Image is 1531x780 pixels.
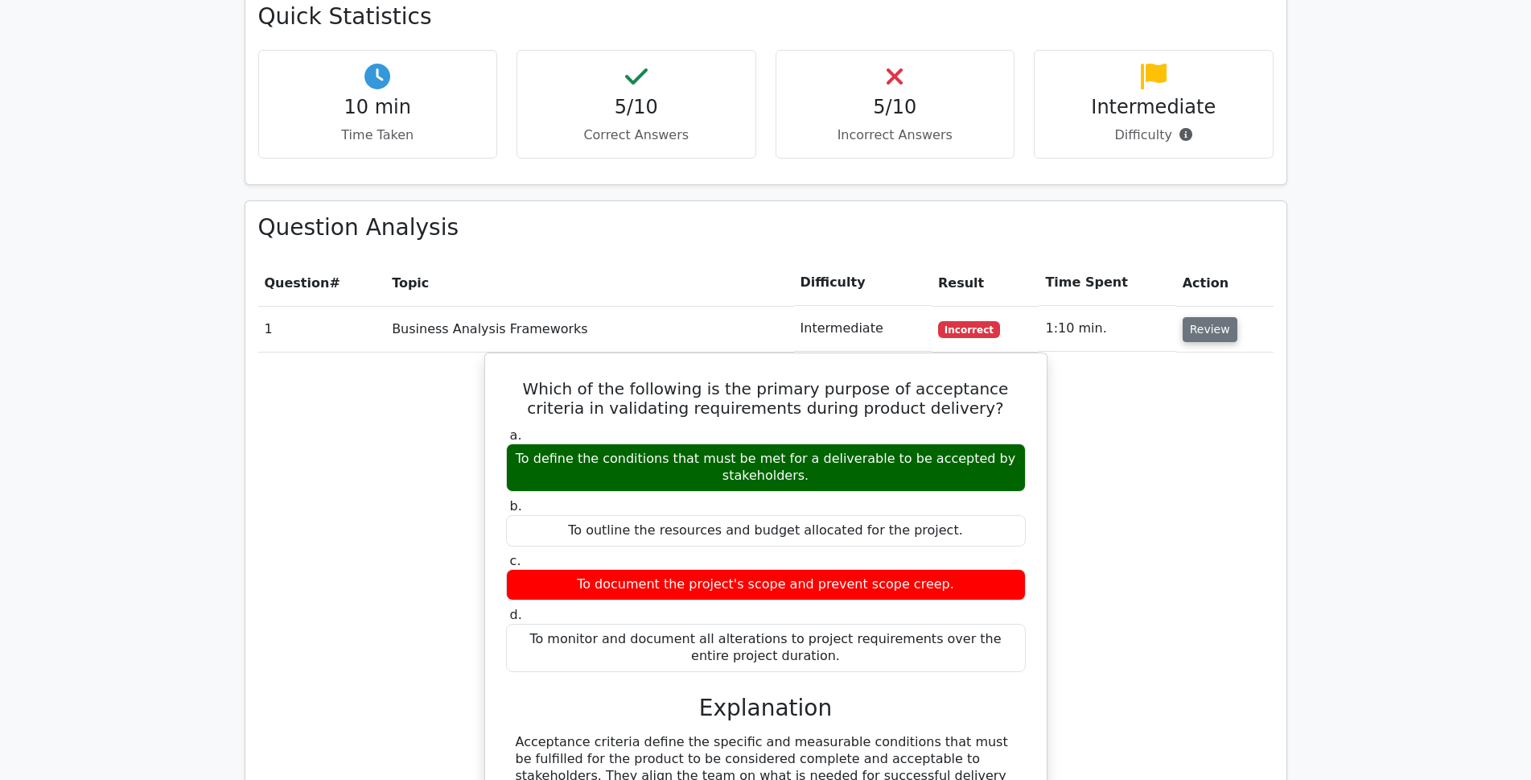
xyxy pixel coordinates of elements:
p: Time Taken [272,126,484,145]
th: Topic [385,260,793,306]
button: Review [1183,317,1237,342]
p: Correct Answers [530,126,743,145]
div: To outline the resources and budget allocated for the project. [506,515,1026,547]
span: d. [510,607,522,622]
span: c. [510,553,521,568]
th: Result [932,260,1039,306]
h3: Quick Statistics [258,3,1274,31]
th: Action [1176,260,1274,306]
p: Incorrect Answers [789,126,1002,145]
h4: 10 min [272,96,484,119]
th: Time Spent [1039,260,1175,306]
h3: Explanation [516,695,1016,722]
h3: Question Analysis [258,214,1274,241]
span: b. [510,498,522,514]
span: Incorrect [938,321,1000,337]
h4: 5/10 [789,96,1002,119]
span: Question [265,275,330,291]
th: # [258,260,386,306]
td: Intermediate [794,306,932,352]
h4: Intermediate [1047,96,1260,119]
div: To monitor and document all alterations to project requirements over the entire project duration. [506,624,1026,672]
td: Business Analysis Frameworks [385,306,793,352]
h4: 5/10 [530,96,743,119]
th: Difficulty [794,260,932,306]
div: To define the conditions that must be met for a deliverable to be accepted by stakeholders. [506,444,1026,492]
h5: Which of the following is the primary purpose of acceptance criteria in validating requirements d... [504,379,1027,418]
span: a. [510,427,522,443]
p: Difficulty [1047,126,1260,145]
div: To document the project's scope and prevent scope creep. [506,569,1026,600]
td: 1:10 min. [1039,306,1175,352]
td: 1 [258,306,386,352]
